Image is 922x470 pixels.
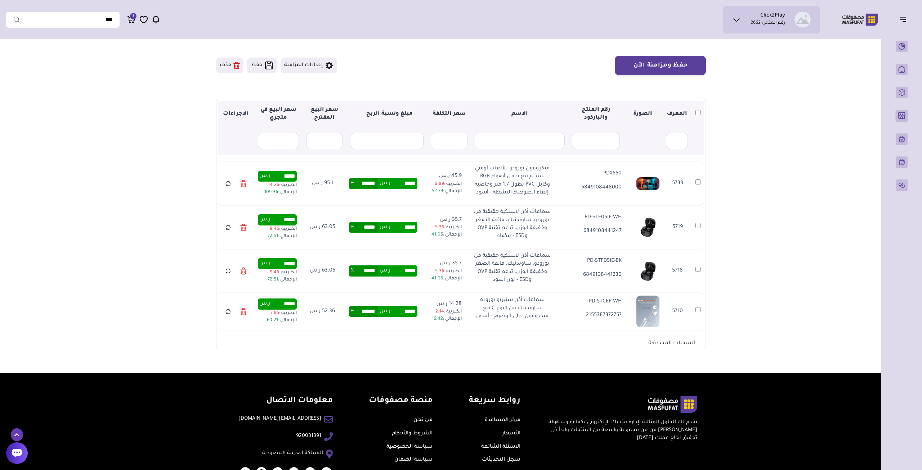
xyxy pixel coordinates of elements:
button: حذف [216,58,243,73]
p: الإجمالي : [426,275,462,282]
span: 5.36 [435,225,444,230]
span: 9.46 [270,270,279,275]
p: سماعات أذن ستيريو بورودو ساوندتيك من النوع C مع ميكروفون عالي الوضوح - أبيض [473,296,552,320]
span: % [350,222,354,233]
span: 2.14 [435,309,444,314]
div: ر.س [258,171,297,182]
span: 0 [648,341,652,346]
img: منصور عوض الشهري [795,12,811,28]
p: 6849108441247 [563,227,622,235]
span: 72.51 [268,277,278,282]
td: 63.05 ر.س [301,249,344,293]
h4: معلومات الاتصال [238,396,333,406]
strong: المعرف [667,111,687,117]
td: 5663 [663,330,692,374]
a: سياسة الخصوصية [386,444,433,450]
p: الضريبة : [426,224,462,231]
div: السجلات المحددة: [639,335,704,347]
button: إعدادات المزامنة [281,58,337,73]
span: 41.06 [431,232,443,237]
span: % [350,265,354,276]
span: 1 [133,13,134,19]
p: الإجمالي : [258,276,297,283]
a: سجل التحديثات [482,457,520,463]
p: الضريبة : [258,269,297,276]
p: 45.9 ر.س [426,172,462,180]
p: PD-STCEP-WH [563,298,622,306]
a: مركز المساعدة [485,417,520,423]
p: 6849108441230 [563,271,622,279]
p: الضريبة : [258,182,297,189]
p: 6849108448000 [563,184,622,192]
p: 14.28 ر.س [426,300,462,308]
p: رقم المتجر : 2662 [751,20,785,27]
p: الضريبة : [426,268,462,275]
p: الإجمالي : [426,231,462,238]
p: الضريبة : [258,225,297,233]
button: حفظ [247,58,277,73]
p: الإجمالي : [258,189,297,196]
span: 14.26 [268,183,279,188]
p: الإجمالي : [426,315,462,323]
a: سياسة الضمان [394,457,433,463]
div: ر.س [258,214,297,225]
a: المملكة العربية السعودية [262,450,323,457]
p: 2155387372757 [563,311,622,319]
td: 95.1 ر.س [301,162,344,206]
td: 52.36 ر.س [301,293,344,330]
p: ميكروفون بورودو للألعاب أومني ستريم مع حامل أضواء RGB وكابل PVC بطول 1.7 متر وخاصية إلغاء الضوضاء... [473,165,552,197]
span: ر.س [380,178,390,189]
a: [EMAIL_ADDRESS][DOMAIN_NAME] [238,415,321,423]
td: 5710 [663,293,692,330]
p: سماعات أذن لاسلكية حقيقية من بورودو، ساوندتيك، فائقة الصغر وخفيفة الوزن، تدعم تقنية OVP وESD - لو... [473,252,552,284]
p: الضريبة : [426,308,462,315]
td: 5718 [663,249,692,293]
span: 60.21 [267,318,278,323]
td: 84.42 ر.س [301,330,344,374]
p: 35.7 ر.س [426,216,462,224]
span: 52.79 [432,189,443,194]
strong: مبلغ ونسبة الربح [361,111,413,117]
p: PDX550 [563,170,622,178]
a: الشروط والأحكام [392,431,433,437]
p: الضريبة : [258,310,297,317]
span: 6.89 [435,182,444,187]
img: 20250714202611314746.png [636,177,659,190]
strong: سعر التكلفة [433,111,466,117]
a: من نحن [413,417,433,423]
strong: سعر البيع في متجري [260,107,296,121]
span: 7.85 [270,311,279,316]
p: سماعات أذن لاسلكية حقيقية من بورودو، ساوندتيك، فائقة الصغر وخفيفة الوزن، تدعم تقنية OVP وESD - بيضاء [473,208,552,241]
strong: الصورة [633,111,652,117]
span: ر.س [380,222,390,233]
span: % [350,306,354,317]
div: ر.س [258,298,297,309]
strong: الاجراءات [223,111,249,117]
p: 35.7 ر.س [426,260,462,268]
div: ر.س [258,258,297,269]
strong: الاسم [511,111,528,117]
img: Logo [837,13,883,27]
td: 63.05 ر.س [301,205,344,249]
h1: Click2Play [760,13,785,20]
img: 2025-07-15-687664eee5492.png [636,216,659,239]
p: الإجمالي : [258,317,297,324]
img: 2025-07-15-68766536ee522.png [636,260,659,283]
h4: روابط سريعة [469,396,520,406]
img: 20250714202545100691.png [636,296,659,327]
a: 920031391 [296,432,321,440]
span: 72.51 [268,234,278,239]
a: 1 [127,15,136,24]
p: الإجمالي : [258,233,297,240]
p: نقدم لك الحلول المثالية لإدارة متجرك الإلكتروني بكفاءة وسهولة. [PERSON_NAME] من بين مجموعة واسعة ... [543,419,697,443]
td: 5719 [663,205,692,249]
span: 9.46 [270,227,279,232]
p: PD-STF05IE-WH [563,214,622,222]
span: ر.س [380,306,390,317]
span: 5.36 [435,269,444,274]
span: 16.42 [432,316,443,321]
strong: سعر البيع المقترح [311,107,338,121]
a: الاسئلة الشائعة [481,444,520,450]
a: الأسعار [502,431,520,437]
p: PD-STF05IE-BK [563,257,622,265]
